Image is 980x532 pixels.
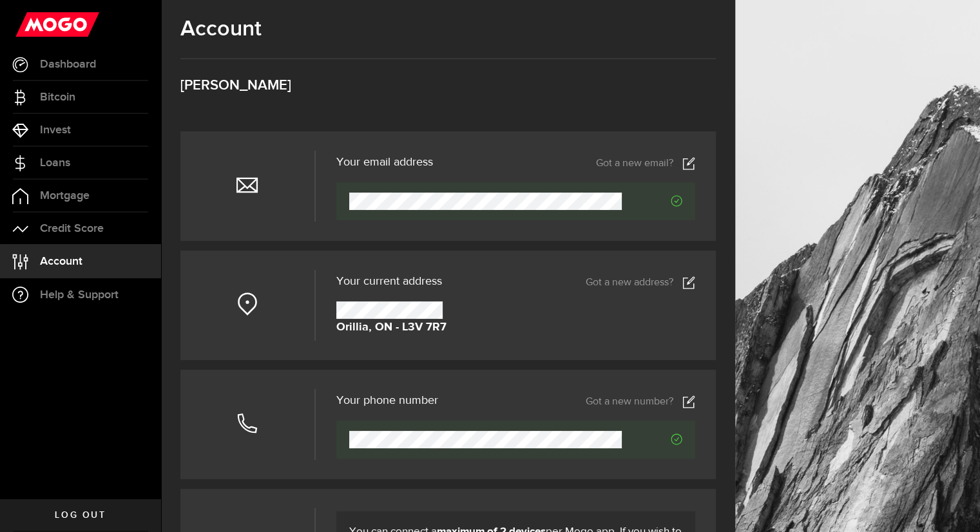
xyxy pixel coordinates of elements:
span: Loans [40,157,70,169]
span: Dashboard [40,59,96,70]
strong: Orillia, ON - L3V 7R7 [336,319,447,336]
h3: [PERSON_NAME] [180,79,716,93]
h1: Account [180,16,716,42]
span: Mortgage [40,190,90,202]
span: Bitcoin [40,91,75,103]
a: Got a new email? [596,157,695,170]
span: Verified [622,195,682,207]
span: Your current address [336,276,442,287]
h3: Your email address [336,157,433,168]
a: Got a new address? [586,276,695,289]
span: Credit Score [40,223,104,234]
span: Log out [55,511,106,520]
h3: Your phone number [336,395,438,406]
span: Help & Support [40,289,119,301]
span: Invest [40,124,71,136]
span: Account [40,256,82,267]
a: Got a new number? [586,395,695,408]
span: Verified [622,433,682,445]
button: Open LiveChat chat widget [10,5,49,44]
